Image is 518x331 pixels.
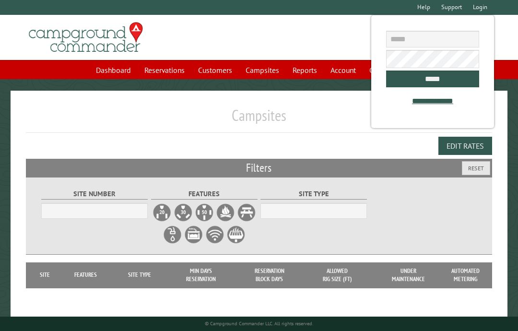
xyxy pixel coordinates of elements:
[31,262,59,288] th: Site
[205,225,224,244] label: WiFi Service
[139,61,190,79] a: Reservations
[26,159,492,177] h2: Filters
[304,262,371,288] th: Allowed Rig Size (ft)
[260,189,367,200] label: Site Type
[184,225,203,244] label: Sewer Hookup
[240,61,285,79] a: Campsites
[438,137,492,155] button: Edit Rates
[174,203,193,222] label: 30A Electrical Hookup
[153,203,172,222] label: 20A Electrical Hookup
[371,262,447,288] th: Under Maintenance
[235,262,304,288] th: Reservation Block Days
[205,320,313,327] small: © Campground Commander LLC. All rights reserved.
[26,106,492,132] h1: Campsites
[167,262,235,288] th: Min Days Reservation
[364,61,428,79] a: Communications
[287,61,323,79] a: Reports
[325,61,362,79] a: Account
[192,61,238,79] a: Customers
[462,161,490,175] button: Reset
[26,19,146,56] img: Campground Commander
[226,225,246,244] label: Grill
[163,225,182,244] label: Water Hookup
[237,203,256,222] label: Picnic Table
[151,189,258,200] label: Features
[41,189,148,200] label: Site Number
[59,262,113,288] th: Features
[216,203,235,222] label: Firepit
[112,262,167,288] th: Site Type
[195,203,214,222] label: 50A Electrical Hookup
[446,262,484,288] th: Automated metering
[90,61,137,79] a: Dashboard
